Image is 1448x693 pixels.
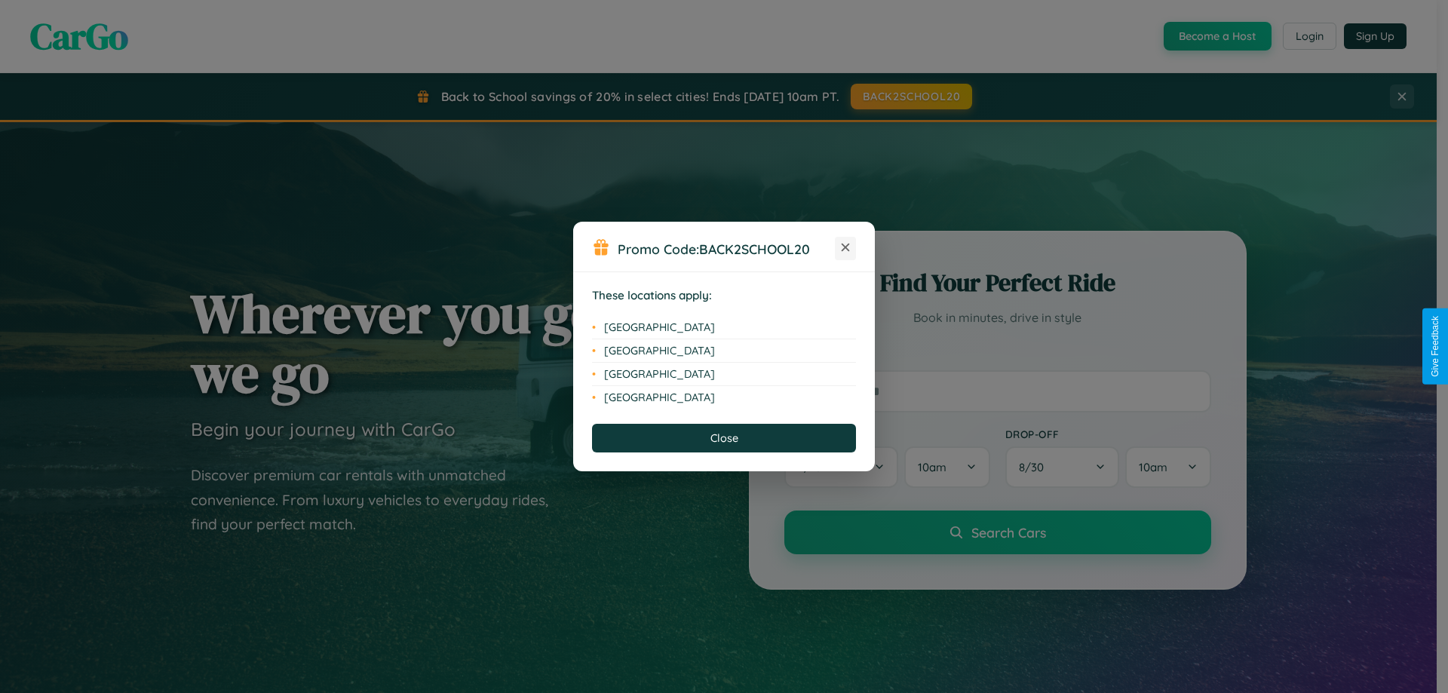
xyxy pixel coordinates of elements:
b: BACK2SCHOOL20 [699,241,810,257]
strong: These locations apply: [592,288,712,302]
div: Give Feedback [1430,316,1440,377]
li: [GEOGRAPHIC_DATA] [592,316,856,339]
button: Close [592,424,856,452]
li: [GEOGRAPHIC_DATA] [592,363,856,386]
h3: Promo Code: [618,241,835,257]
li: [GEOGRAPHIC_DATA] [592,386,856,409]
li: [GEOGRAPHIC_DATA] [592,339,856,363]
